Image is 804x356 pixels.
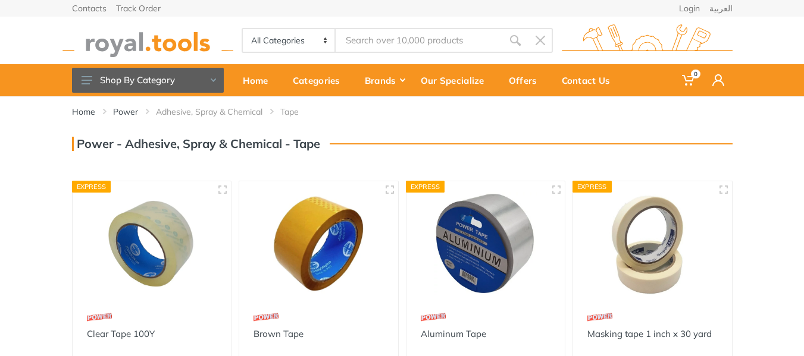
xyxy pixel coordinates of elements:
a: Home [234,64,284,96]
div: Express [406,181,445,193]
div: Contact Us [553,68,627,93]
button: Shop By Category [72,68,224,93]
img: 16.webp [87,307,112,327]
div: Express [573,181,612,193]
input: Site search [336,28,502,53]
a: 0 [674,64,704,96]
img: Royal Tools - Aluminum Tape [417,192,555,295]
a: Offers [500,64,553,96]
div: Express [72,181,111,193]
img: 16.webp [421,307,446,327]
span: 0 [691,70,700,78]
a: Aluminum Tape [421,328,486,339]
a: Track Order [116,4,161,12]
img: 16.webp [587,307,612,327]
div: Our Specialize [412,68,500,93]
a: Login [679,4,700,12]
img: Royal Tools - Clear Tape 100Y [83,192,221,295]
select: Category [243,29,336,52]
img: 16.webp [254,307,279,327]
div: Offers [500,68,553,93]
nav: breadcrumb [72,106,733,118]
img: royal.tools Logo [562,24,733,57]
img: royal.tools Logo [62,24,233,57]
a: Contact Us [553,64,627,96]
div: Home [234,68,284,93]
a: Power [113,106,138,118]
a: Our Specialize [412,64,500,96]
a: العربية [709,4,733,12]
a: Clear Tape 100Y [87,328,155,339]
li: Tape [280,106,317,118]
div: Brands [356,68,412,93]
div: Categories [284,68,356,93]
a: Adhesive, Spray & Chemical [156,106,262,118]
img: Royal Tools - Masking tape 1 inch x 30 yard [584,192,721,295]
a: Contacts [72,4,107,12]
a: Masking tape 1 inch x 30 yard [587,328,712,339]
a: Home [72,106,95,118]
a: Categories [284,64,356,96]
img: Royal Tools - Brown Tape [250,192,387,295]
a: Brown Tape [254,328,304,339]
h3: Power - Adhesive, Spray & Chemical - Tape [72,137,320,151]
